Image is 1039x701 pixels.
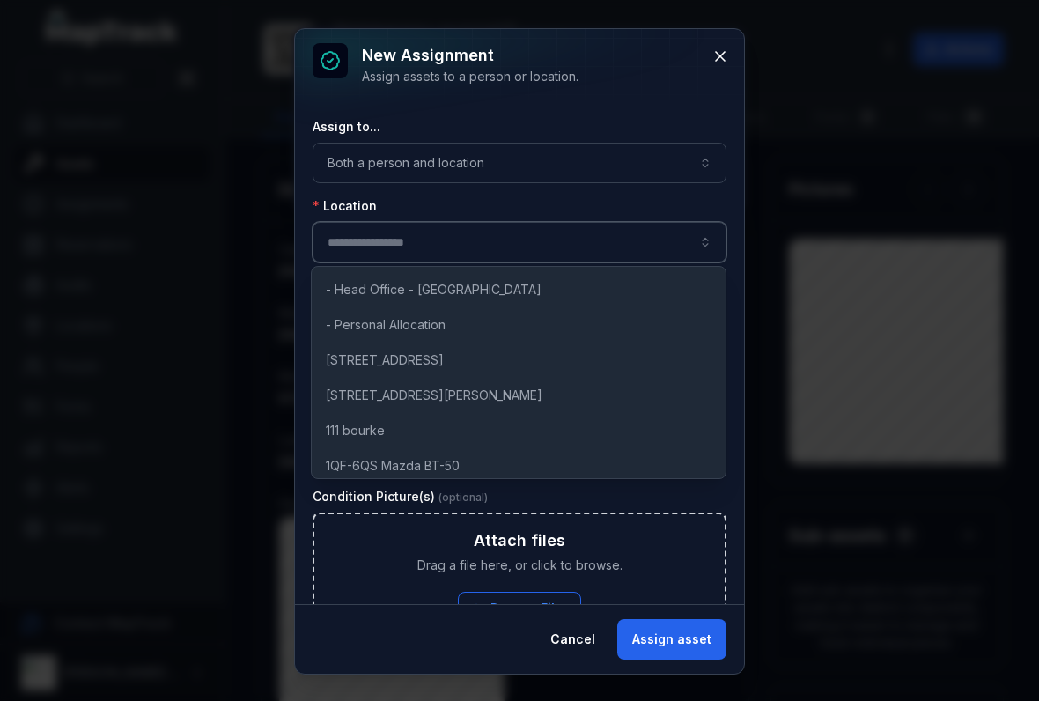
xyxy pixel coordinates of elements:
[535,619,610,660] button: Cancel
[326,387,542,404] span: [STREET_ADDRESS][PERSON_NAME]
[313,488,488,505] label: Condition Picture(s)
[326,316,446,334] span: - Personal Allocation
[474,528,565,553] h3: Attach files
[313,118,380,136] label: Assign to...
[313,197,377,215] label: Location
[313,143,726,183] button: Both a person and location
[326,281,542,299] span: - Head Office - [GEOGRAPHIC_DATA]
[326,422,385,439] span: 111 bourke
[362,43,578,68] h3: New assignment
[417,557,623,574] span: Drag a file here, or click to browse.
[617,619,726,660] button: Assign asset
[326,457,460,475] span: 1QF-6QS Mazda BT-50
[326,351,444,369] span: [STREET_ADDRESS]
[458,592,581,625] button: Browse Files
[362,68,578,85] div: Assign assets to a person or location.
